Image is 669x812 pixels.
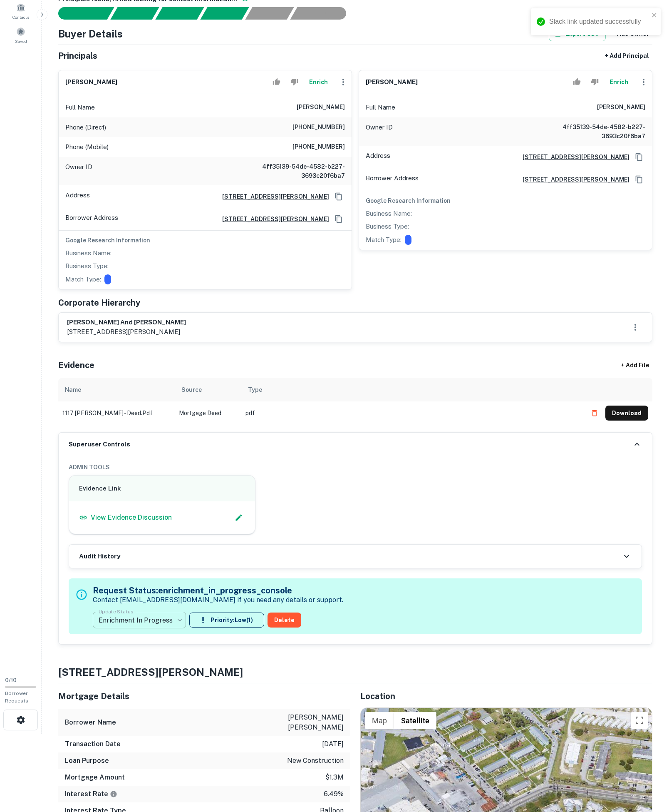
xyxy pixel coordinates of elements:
[245,7,294,20] div: Principals found, still searching for contact information. This may take time...
[65,190,90,203] p: Address
[65,162,92,180] p: Owner ID
[110,790,117,798] svg: The interest rates displayed on the website are for informational purposes only and may be report...
[366,209,412,219] p: Business Name:
[189,613,264,628] button: Priority:Low(1)
[65,739,121,749] h6: Transaction Date
[605,406,648,421] button: Download
[606,358,664,373] div: + Add File
[292,122,345,132] h6: [PHONE_NUMBER]
[91,513,172,523] p: View Evidence Discussion
[360,690,652,702] h5: Location
[93,584,343,597] h5: Request Status: enrichment_in_progress_console
[287,756,344,766] p: new construction
[69,440,130,449] h6: Superuser Controls
[58,378,652,432] div: scrollable content
[269,74,284,90] button: Accept
[58,296,140,309] h5: Corporate Hierarchy
[2,24,39,46] a: Saved
[58,359,94,371] h5: Evidence
[269,712,344,732] p: [PERSON_NAME] [PERSON_NAME]
[516,175,629,184] a: [STREET_ADDRESS][PERSON_NAME]
[322,739,344,749] p: [DATE]
[366,235,401,245] p: Match Type:
[366,222,409,232] p: Business Type:
[79,552,120,561] h6: Audit History
[290,7,356,20] div: AI fulfillment process complete.
[268,613,301,628] button: Delete
[587,406,602,420] button: Delete file
[58,690,350,702] h5: Mortgage Details
[65,102,95,112] p: Full Name
[245,162,345,180] h6: 4ff35139-54de-4582-b227-3693c20f6ba7
[248,385,262,395] div: Type
[15,38,27,45] span: Saved
[12,14,29,20] span: Contacts
[79,484,245,493] h6: Evidence Link
[65,213,118,225] p: Borrower Address
[602,48,652,63] button: + Add Principal
[366,151,390,163] p: Address
[545,122,645,141] h6: 4ff35139-54de-4582-b227-3693c20f6ba7
[65,789,117,799] h6: Interest Rate
[366,196,645,205] h6: Google Research Information
[65,77,117,87] h6: [PERSON_NAME]
[65,717,116,727] h6: Borrower Name
[631,712,648,729] button: Toggle fullscreen view
[325,772,344,782] p: $1.3m
[332,213,345,225] button: Copy Address
[200,7,249,20] div: Principals found, AI now looking for contact information...
[366,102,395,112] p: Full Name
[65,274,101,284] p: Match Type:
[65,142,109,152] p: Phone (Mobile)
[516,152,629,162] a: [STREET_ADDRESS][PERSON_NAME]
[65,261,109,271] p: Business Type:
[365,712,394,729] button: Show street map
[332,190,345,203] button: Copy Address
[65,122,106,132] p: Phone (Direct)
[366,122,393,141] p: Owner ID
[175,401,241,425] td: Mortgage Deed
[58,665,652,680] h4: [STREET_ADDRESS][PERSON_NAME]
[633,173,645,186] button: Copy Address
[175,378,241,401] th: Source
[587,74,602,90] button: Reject
[233,511,245,524] button: Edit Slack Link
[241,401,583,425] td: pdf
[48,7,111,20] div: Sending borrower request to AI...
[605,74,632,90] button: Enrich
[65,236,345,245] h6: Google Research Information
[549,17,649,27] div: Slack link updated successfully
[597,102,645,112] h6: [PERSON_NAME]
[633,151,645,163] button: Copy Address
[216,214,329,224] a: [STREET_ADDRESS][PERSON_NAME]
[570,74,584,90] button: Accept
[292,142,345,152] h6: [PHONE_NUMBER]
[324,789,344,799] p: 6.49%
[5,677,17,683] span: 0 / 10
[216,192,329,201] a: [STREET_ADDRESS][PERSON_NAME]
[287,74,302,90] button: Reject
[155,7,204,20] div: Documents found, AI parsing details...
[65,772,125,782] h6: Mortgage Amount
[110,7,159,20] div: Your request is received and processing...
[93,595,343,605] p: Contact [EMAIL_ADDRESS][DOMAIN_NAME] if you need any details or support.
[58,378,175,401] th: Name
[58,401,175,425] td: 1117 [PERSON_NAME] - deed.pdf
[297,102,345,112] h6: [PERSON_NAME]
[79,513,172,523] a: View Evidence Discussion
[241,378,583,401] th: Type
[65,756,109,766] h6: Loan Purpose
[58,50,97,62] h5: Principals
[366,77,418,87] h6: [PERSON_NAME]
[65,248,111,258] p: Business Name:
[394,712,436,729] button: Show satellite imagery
[93,608,186,632] div: Enrichment In Progress
[627,745,669,785] iframe: Chat Widget
[5,690,28,704] span: Borrower Requests
[652,12,657,20] button: close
